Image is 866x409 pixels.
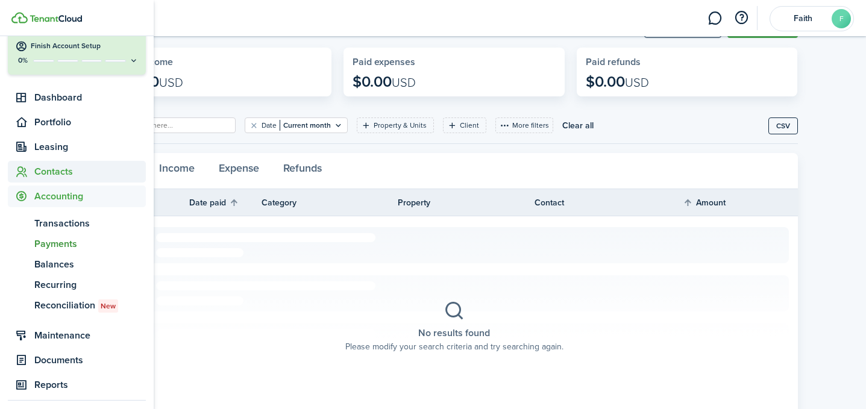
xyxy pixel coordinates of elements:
[535,196,671,209] th: Contact
[31,41,139,51] h4: Finish Account Setup
[353,73,416,90] p: $0.00
[34,378,146,392] span: Reports
[271,153,334,189] button: Refunds
[120,57,323,67] widget-stats-title: Paid income
[8,254,146,275] a: Balances
[345,340,563,353] placeholder-description: Please modify your search criteria and try searching again.
[8,295,146,316] a: ReconciliationNew
[34,237,146,251] span: Payments
[625,73,649,92] span: USD
[15,55,30,66] p: 0%
[443,117,486,133] filter-tag: Open filter
[703,3,726,34] a: Messaging
[586,73,649,90] p: $0.00
[34,90,146,105] span: Dashboard
[34,353,146,367] span: Documents
[34,189,146,204] span: Accounting
[280,120,331,131] filter-tag-value: Current month
[101,301,116,311] span: New
[8,374,146,396] a: Reports
[779,14,827,23] span: Faith
[34,257,146,272] span: Balances
[768,117,798,134] button: CSV
[34,298,146,313] span: Reconciliation
[34,328,146,343] span: Maintenance
[249,120,259,130] button: Clear filter
[34,115,146,130] span: Portfolio
[731,8,751,28] button: Open resource center
[159,73,183,92] span: USD
[147,153,207,189] button: Income
[34,164,146,179] span: Contacts
[392,73,416,92] span: USD
[398,196,535,209] th: Property
[586,57,789,67] widget-stats-title: Paid refunds
[262,120,277,131] filter-tag-label: Date
[207,153,271,189] button: Expense
[262,196,398,209] th: Category
[8,213,146,234] a: Transactions
[245,117,348,133] filter-tag: Open filter
[125,120,231,131] input: Search here...
[495,117,553,133] button: More filters
[460,120,479,131] filter-tag-label: Client
[34,216,146,231] span: Transactions
[34,278,146,292] span: Recurring
[418,326,490,340] placeholder-title: No results found
[8,275,146,295] a: Recurring
[374,120,427,131] filter-tag-label: Property & Units
[8,31,146,75] button: Finish Account Setup0%
[11,12,28,23] img: TenantCloud
[353,57,556,67] widget-stats-title: Paid expenses
[34,140,146,154] span: Leasing
[832,9,851,28] avatar-text: F
[562,117,594,133] button: Clear all
[8,234,146,254] a: Payments
[30,15,82,22] img: TenantCloud
[357,117,434,133] filter-tag: Open filter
